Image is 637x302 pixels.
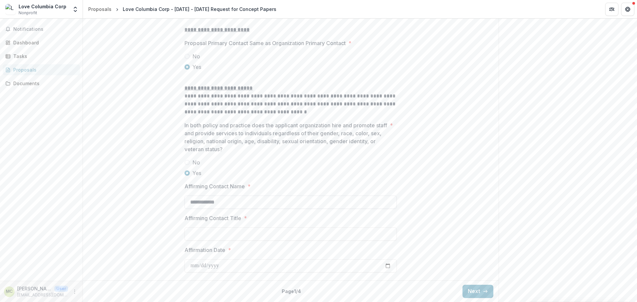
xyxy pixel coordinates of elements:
[13,27,77,32] span: Notifications
[86,4,114,14] a: Proposals
[3,78,80,89] a: Documents
[71,3,80,16] button: Open entity switcher
[6,289,13,294] div: Mary Clark
[19,10,37,16] span: Nonprofit
[3,64,80,75] a: Proposals
[17,292,68,298] p: [EMAIL_ADDRESS][DOMAIN_NAME]
[192,52,200,60] span: No
[184,121,387,153] p: In both policy and practice does the applicant organization hire and promote staff and provide se...
[13,53,75,60] div: Tasks
[3,51,80,62] a: Tasks
[19,3,66,10] div: Love Columbia Corp
[192,169,201,177] span: Yes
[184,182,245,190] p: Affirming Contact Name
[54,286,68,292] p: User
[462,285,493,298] button: Next
[192,63,201,71] span: Yes
[192,158,200,166] span: No
[88,6,111,13] div: Proposals
[621,3,634,16] button: Get Help
[86,4,279,14] nav: breadcrumb
[13,80,75,87] div: Documents
[184,39,346,47] p: Proposal Primary Contact Same as Organization Primary Contact
[123,6,276,13] div: Love Columbia Corp - [DATE] - [DATE] Request for Concept Papers
[605,3,618,16] button: Partners
[13,39,75,46] div: Dashboard
[282,288,301,295] p: Page 1 / 4
[5,4,16,15] img: Love Columbia Corp
[17,285,52,292] p: [PERSON_NAME]
[13,66,75,73] div: Proposals
[3,37,80,48] a: Dashboard
[184,214,241,222] p: Affirming Contact Title
[71,288,79,296] button: More
[3,24,80,34] button: Notifications
[184,246,225,254] p: Affirmation Date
